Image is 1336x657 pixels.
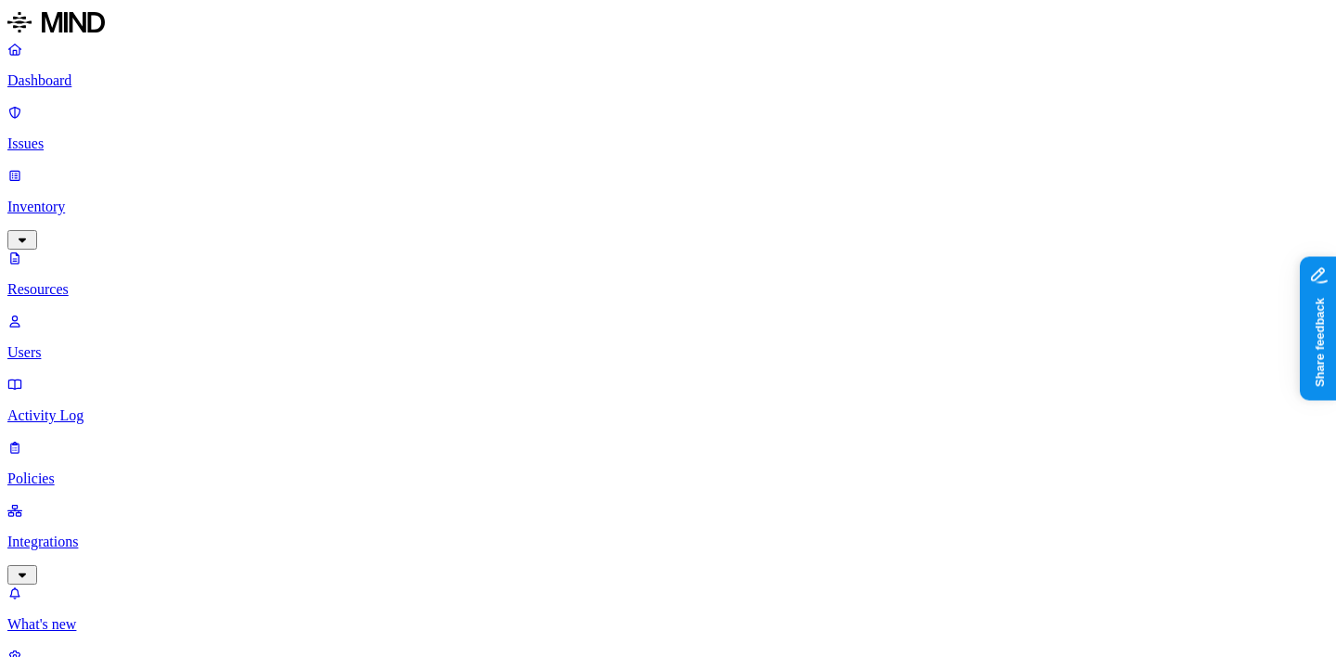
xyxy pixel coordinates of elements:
p: Policies [7,470,1329,487]
p: Resources [7,281,1329,298]
a: What's new [7,585,1329,633]
a: Activity Log [7,376,1329,424]
a: Issues [7,104,1329,152]
a: Inventory [7,167,1329,247]
p: What's new [7,616,1329,633]
a: Integrations [7,502,1329,582]
a: Dashboard [7,41,1329,89]
a: Resources [7,250,1329,298]
p: Integrations [7,534,1329,550]
p: Dashboard [7,72,1329,89]
img: MIND [7,7,105,37]
p: Inventory [7,199,1329,215]
a: Policies [7,439,1329,487]
a: Users [7,313,1329,361]
p: Issues [7,135,1329,152]
p: Users [7,344,1329,361]
p: Activity Log [7,407,1329,424]
a: MIND [7,7,1329,41]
